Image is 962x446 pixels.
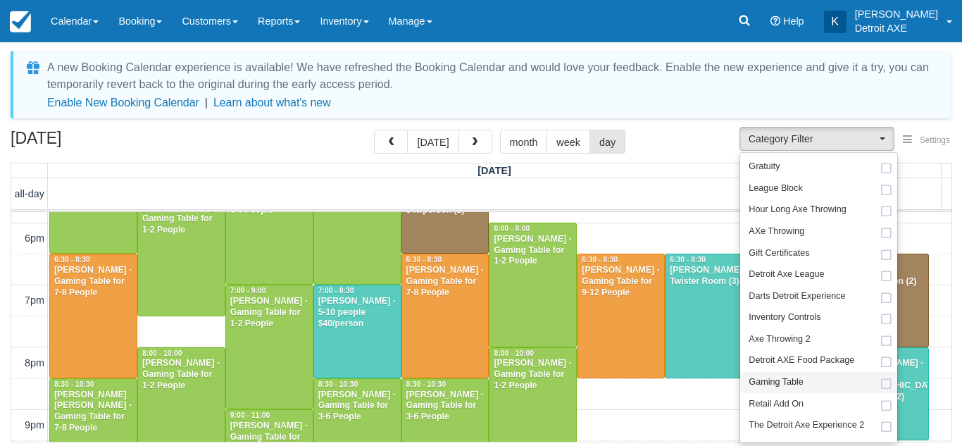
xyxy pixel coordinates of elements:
[10,11,31,32] img: checkfront-main-nav-mini-logo.png
[54,256,90,264] span: 6:30 - 8:30
[581,265,661,299] div: [PERSON_NAME] - Gaming Table for 9-12 People
[205,97,208,109] span: |
[225,161,313,285] a: [MEDICAL_DATA][PERSON_NAME] - Gaming Table for 3-6 People
[230,287,266,295] span: 7:00 - 9:00
[749,132,876,146] span: Category Filter
[749,311,820,324] span: Inventory Controls
[546,130,590,154] button: week
[225,285,313,409] a: 7:00 - 9:00[PERSON_NAME] - Gaming Table for 1-2 People
[589,130,625,154] button: day
[477,165,511,176] span: [DATE]
[11,130,189,156] h2: [DATE]
[25,419,44,430] span: 9pm
[749,247,809,260] span: Gift Certificates
[855,21,938,35] p: Detroit AXE
[749,161,780,173] span: Gratuity
[920,135,950,145] span: Settings
[406,390,485,423] div: [PERSON_NAME] - Gaming Table for 3-6 People
[749,398,804,411] span: Retail Add On
[665,254,753,378] a: 6:30 - 8:30[PERSON_NAME] - Twister Room (3)
[25,295,44,306] span: 7pm
[494,225,530,233] span: 6:00 - 8:00
[318,296,397,330] div: [PERSON_NAME] - 5-10 people $40/person
[824,11,847,33] div: K
[54,380,94,388] span: 8:30 - 10:30
[230,296,309,330] div: [PERSON_NAME] - Gaming Table for 1-2 People
[401,254,489,378] a: 6:30 - 8:30[PERSON_NAME] - Gaming Table for 7-8 People
[54,390,133,435] div: [PERSON_NAME] [PERSON_NAME] - Gaming Table for 7-8 People
[230,411,270,419] span: 9:00 - 11:00
[47,59,935,93] div: A new Booking Calendar experience is available! We have refreshed the Booking Calendar and would ...
[15,188,44,199] span: all-day
[855,7,938,21] p: [PERSON_NAME]
[845,358,925,403] div: [PERSON_NAME] - 1-4 people ([GEOGRAPHIC_DATA]) $40/person (2)
[54,265,133,299] div: [PERSON_NAME] - Gaming Table for 7-8 People
[770,16,780,26] i: Help
[494,349,534,357] span: 8:00 - 10:00
[142,358,221,392] div: [PERSON_NAME] - Gaming Table for 1-2 People
[749,204,846,216] span: Hour Long Axe Throwing
[25,233,44,244] span: 6pm
[670,256,706,264] span: 6:30 - 8:30
[500,130,548,154] button: month
[406,265,485,299] div: [PERSON_NAME] - Gaming Table for 7-8 People
[493,234,573,268] div: [PERSON_NAME] - Gaming Table for 1-2 People
[493,358,573,392] div: [PERSON_NAME] - Gaming Table for 1-2 People
[49,254,137,378] a: 6:30 - 8:30[PERSON_NAME] - Gaming Table for 7-8 People
[749,268,824,281] span: Detroit Axe League
[783,16,804,27] span: Help
[577,254,665,378] a: 6:30 - 8:30[PERSON_NAME] - Gaming Table for 9-12 People
[749,182,802,195] span: League Block
[749,333,810,346] span: Axe Throwing 2
[749,376,803,389] span: Gaming Table
[739,127,894,151] button: Category Filter
[894,130,958,151] button: Settings
[142,202,221,236] div: [PERSON_NAME] - Gaming Table for 1-2 People
[749,419,864,432] span: The Detroit Axe Experience 2
[406,380,446,388] span: 8:30 - 10:30
[406,256,442,264] span: 6:30 - 8:30
[749,225,804,238] span: AXe Throwing
[749,354,854,367] span: Detroit AXE Food Package
[318,380,358,388] span: 8:30 - 10:30
[582,256,618,264] span: 6:30 - 8:30
[313,285,401,378] a: 7:00 - 8:30[PERSON_NAME] - 5-10 people $40/person
[669,265,749,287] div: [PERSON_NAME] - Twister Room (3)
[407,130,458,154] button: [DATE]
[749,290,845,303] span: Darts Detroit Experience
[489,223,577,347] a: 6:00 - 8:00[PERSON_NAME] - Gaming Table for 1-2 People
[318,390,397,423] div: [PERSON_NAME] - Gaming Table for 3-6 People
[318,287,354,295] span: 7:00 - 8:30
[47,96,199,110] button: Enable New Booking Calendar
[213,97,331,109] a: Learn about what's new
[142,349,182,357] span: 8:00 - 10:00
[137,192,225,316] a: [PERSON_NAME] - Gaming Table for 1-2 People
[25,357,44,368] span: 8pm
